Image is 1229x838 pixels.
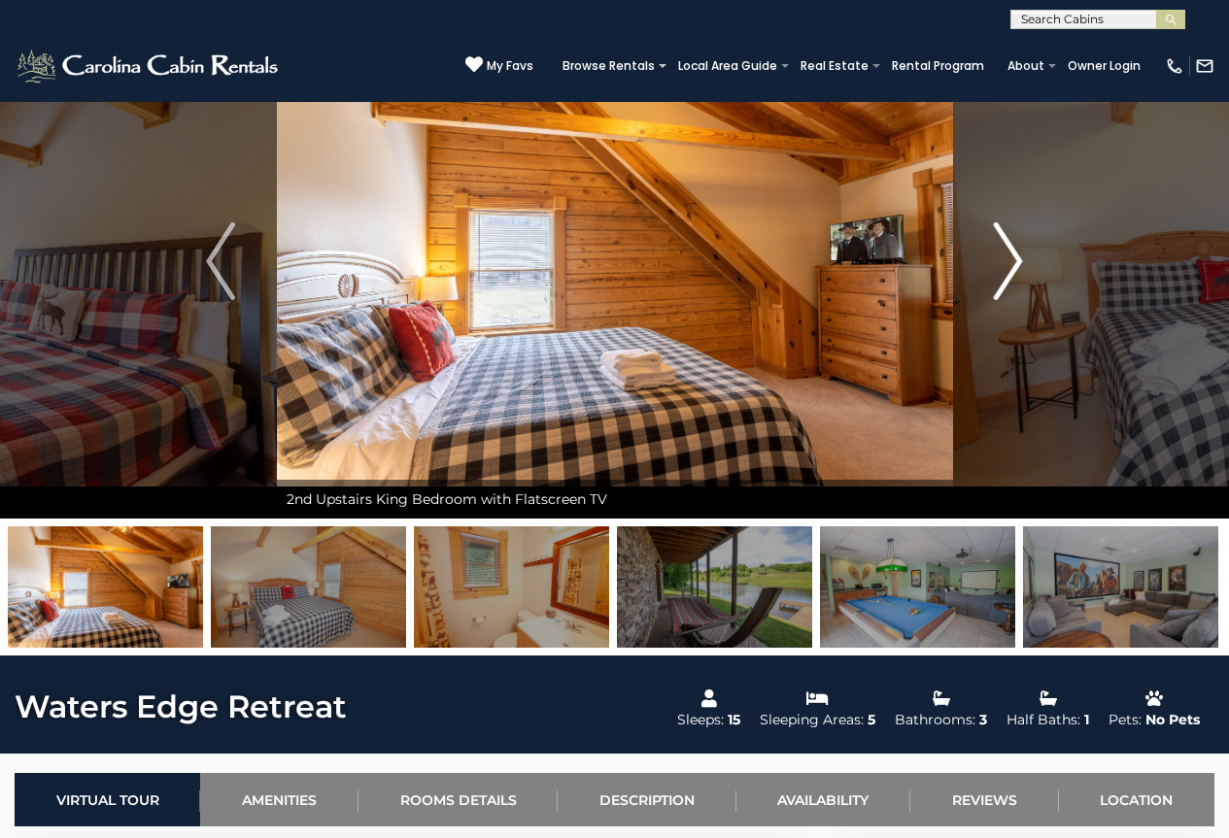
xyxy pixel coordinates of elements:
a: Reviews [910,773,1058,826]
a: Browse Rentals [553,52,665,80]
a: About [998,52,1054,80]
img: White-1-2.png [15,47,284,85]
a: Real Estate [791,52,878,80]
a: Amenities [200,773,358,826]
img: 163276761 [820,526,1015,648]
img: 164145630 [8,526,203,648]
a: Description [558,773,735,826]
img: arrow [206,222,235,300]
a: Virtual Tour [15,773,200,826]
a: Owner Login [1058,52,1150,80]
img: mail-regular-white.png [1195,56,1214,76]
a: Availability [736,773,910,826]
img: 163276760 [617,526,812,648]
a: Location [1059,773,1214,826]
img: arrow [994,222,1023,300]
button: Previous [165,4,277,519]
button: Next [952,4,1064,519]
a: Rooms Details [358,773,558,826]
a: Local Area Guide [668,52,787,80]
span: My Favs [487,57,533,75]
img: 164145601 [1023,526,1218,648]
a: My Favs [465,55,533,76]
div: 2nd Upstairs King Bedroom with Flatscreen TV [277,480,953,519]
img: phone-regular-white.png [1165,56,1184,76]
img: 163276758 [211,526,406,648]
a: Rental Program [882,52,994,80]
img: 163276759 [414,526,609,648]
